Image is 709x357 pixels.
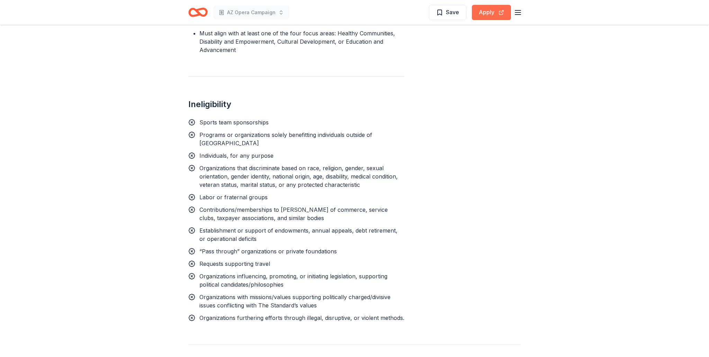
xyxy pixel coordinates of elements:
h2: Ineligibility [188,99,404,110]
span: “Pass through” organizations or private foundations [199,248,337,255]
span: Contributions/memberships to [PERSON_NAME] of commerce, service clubs, taxpayer associations, and... [199,206,388,221]
span: AZ Opera Campaign [227,8,276,17]
span: Save [446,8,459,17]
span: Requests supporting travel [199,260,270,267]
li: Must align with at least one of the four focus areas: Healthy Communities, Disability and Empower... [199,29,404,54]
a: Home [188,4,208,20]
span: Sports team sponsorships [199,119,269,126]
span: Labor or fraternal groups [199,194,268,201]
span: Establishment or support of endowments, annual appeals, debt retirement, or operational deficits [199,227,397,242]
span: Organizations influencing, promoting, or initiating legislation, supporting political candidates/... [199,273,387,288]
button: AZ Opera Campaign [213,6,289,19]
span: Organizations that discriminate based on race, religion, gender, sexual orientation, gender ident... [199,165,398,188]
button: Save [429,5,466,20]
span: Organizations with missions/values supporting politically charged/divisive issues conflicting wit... [199,294,391,309]
span: Organizations furthering efforts through illegal, disruptive, or violent methods. [199,314,404,321]
button: Apply [472,5,511,20]
span: Individuals, for any purpose [199,152,273,159]
span: Programs or organizations solely benefitting individuals outside of [GEOGRAPHIC_DATA] [199,131,372,147]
